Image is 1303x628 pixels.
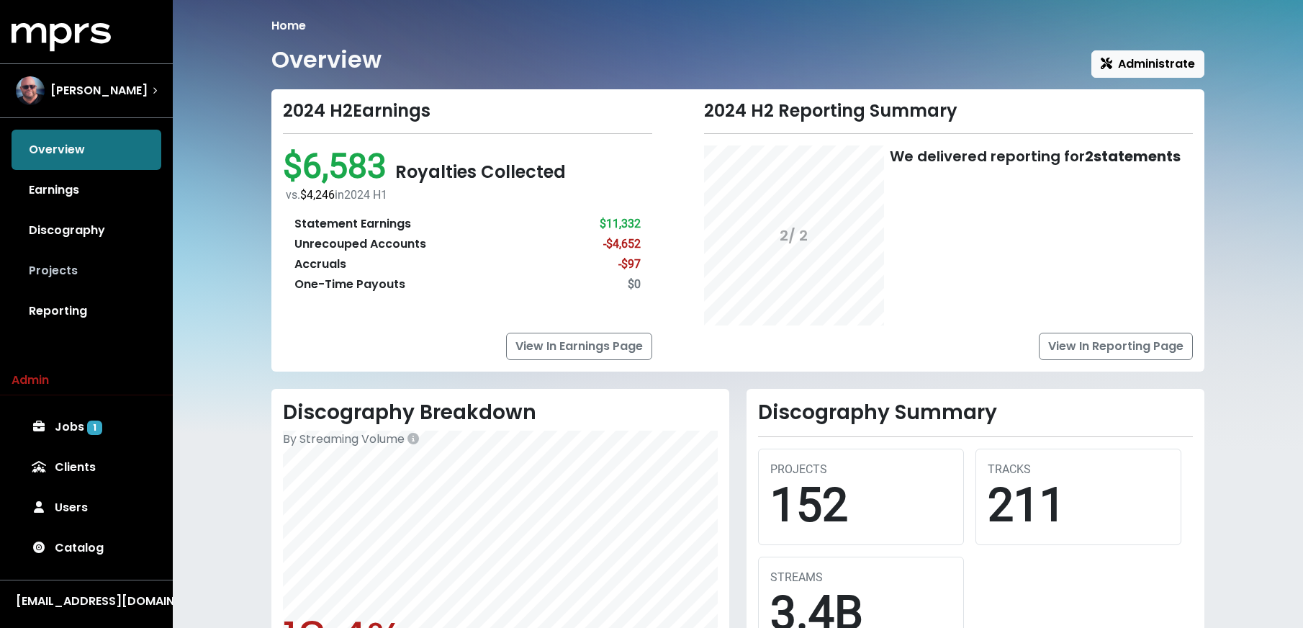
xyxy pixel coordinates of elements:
[283,400,718,425] h2: Discography Breakdown
[286,187,652,204] div: vs. in 2024 H1
[1085,146,1181,166] b: 2 statements
[87,421,102,435] span: 1
[283,101,652,122] div: 2024 H2 Earnings
[283,145,395,187] span: $6,583
[271,17,1204,35] nav: breadcrumb
[1091,50,1204,78] button: Administrate
[628,276,641,293] div: $0
[300,188,335,202] span: $4,246
[1039,333,1193,360] a: View In Reporting Page
[12,592,161,611] button: [EMAIL_ADDRESS][DOMAIN_NAME]
[704,101,1193,122] div: 2024 H2 Reporting Summary
[988,478,1169,534] div: 211
[271,46,382,73] h1: Overview
[50,82,148,99] span: [PERSON_NAME]
[1101,55,1195,72] span: Administrate
[12,170,161,210] a: Earnings
[770,478,952,534] div: 152
[600,215,641,233] div: $11,332
[16,593,157,610] div: [EMAIL_ADDRESS][DOMAIN_NAME]
[294,256,346,273] div: Accruals
[16,76,45,105] img: The selected account / producer
[12,251,161,291] a: Projects
[12,28,111,45] a: mprs logo
[890,145,1181,167] div: We delivered reporting for
[770,569,952,586] div: STREAMS
[12,447,161,488] a: Clients
[294,276,405,293] div: One-Time Payouts
[618,256,641,273] div: -$97
[294,235,426,253] div: Unrecouped Accounts
[770,461,952,478] div: PROJECTS
[283,431,405,447] span: By Streaming Volume
[12,488,161,528] a: Users
[758,400,1193,425] h2: Discography Summary
[988,461,1169,478] div: TRACKS
[506,333,652,360] a: View In Earnings Page
[12,291,161,331] a: Reporting
[12,210,161,251] a: Discography
[395,160,566,184] span: Royalties Collected
[603,235,641,253] div: -$4,652
[12,528,161,568] a: Catalog
[294,215,411,233] div: Statement Earnings
[271,17,306,35] li: Home
[12,407,161,447] a: Jobs 1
